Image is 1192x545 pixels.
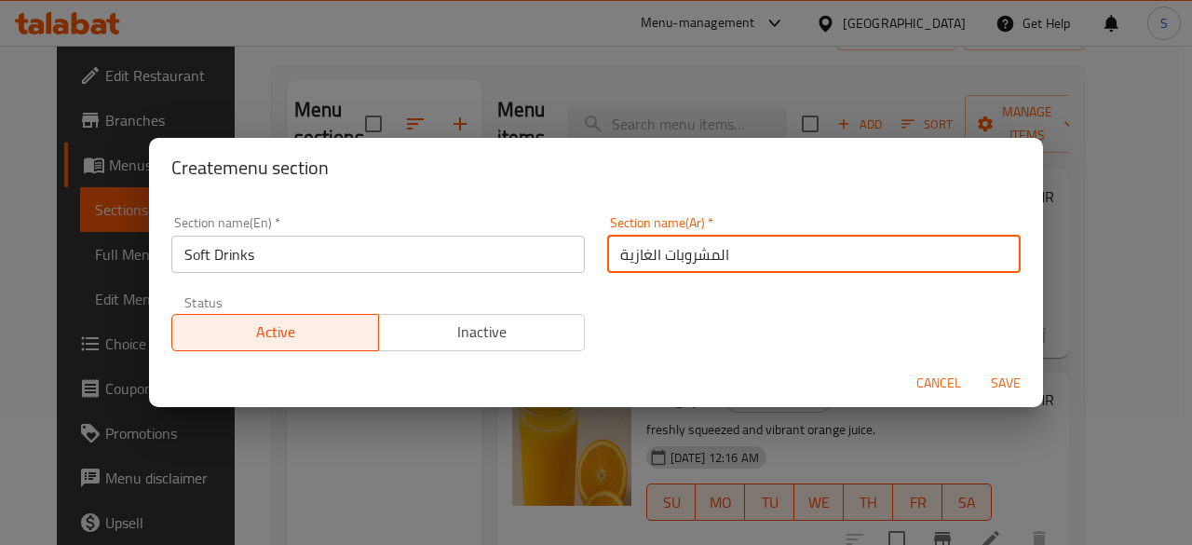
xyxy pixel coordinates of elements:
[171,153,1021,183] h2: Create menu section
[916,372,961,395] span: Cancel
[909,366,968,401] button: Cancel
[976,366,1036,401] button: Save
[386,319,578,346] span: Inactive
[983,372,1028,395] span: Save
[171,236,585,273] input: Please enter section name(en)
[378,314,586,351] button: Inactive
[171,314,379,351] button: Active
[607,236,1021,273] input: Please enter section name(ar)
[180,319,372,346] span: Active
